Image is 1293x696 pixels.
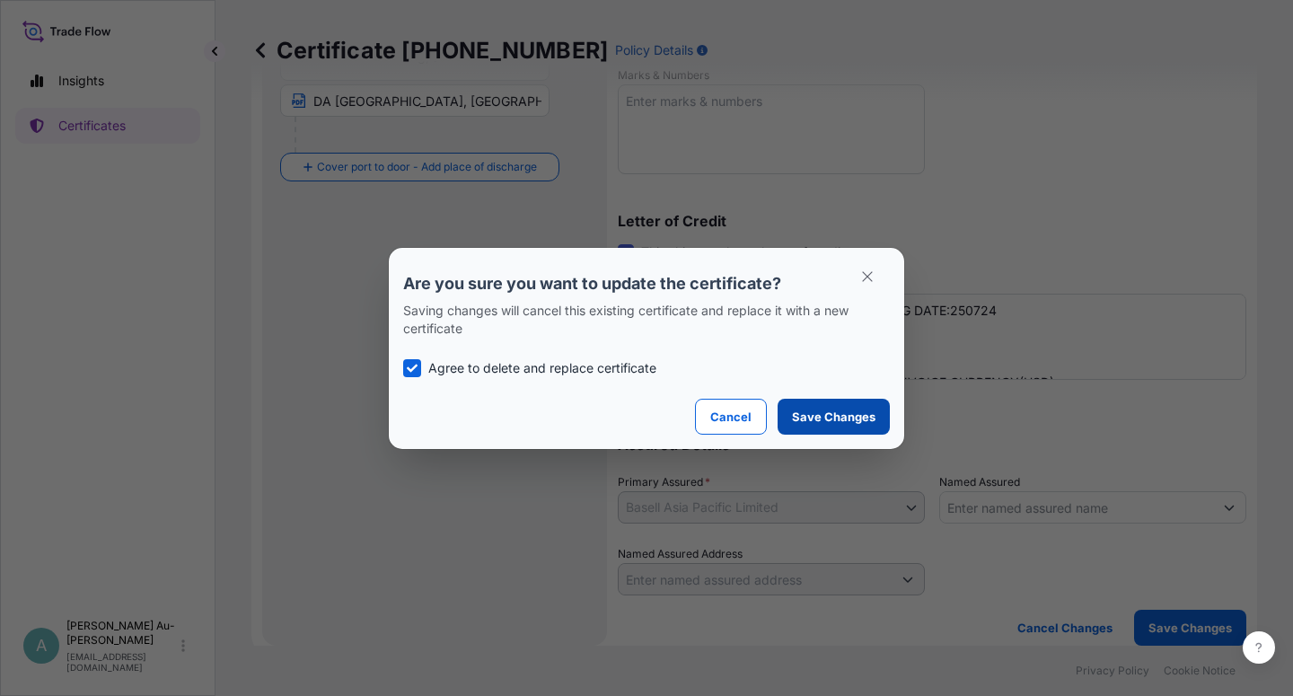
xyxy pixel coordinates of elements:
[710,408,752,426] p: Cancel
[428,359,656,377] p: Agree to delete and replace certificate
[403,302,890,338] p: Saving changes will cancel this existing certificate and replace it with a new certificate
[778,399,890,435] button: Save Changes
[792,408,875,426] p: Save Changes
[695,399,767,435] button: Cancel
[403,273,890,295] p: Are you sure you want to update the certificate?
